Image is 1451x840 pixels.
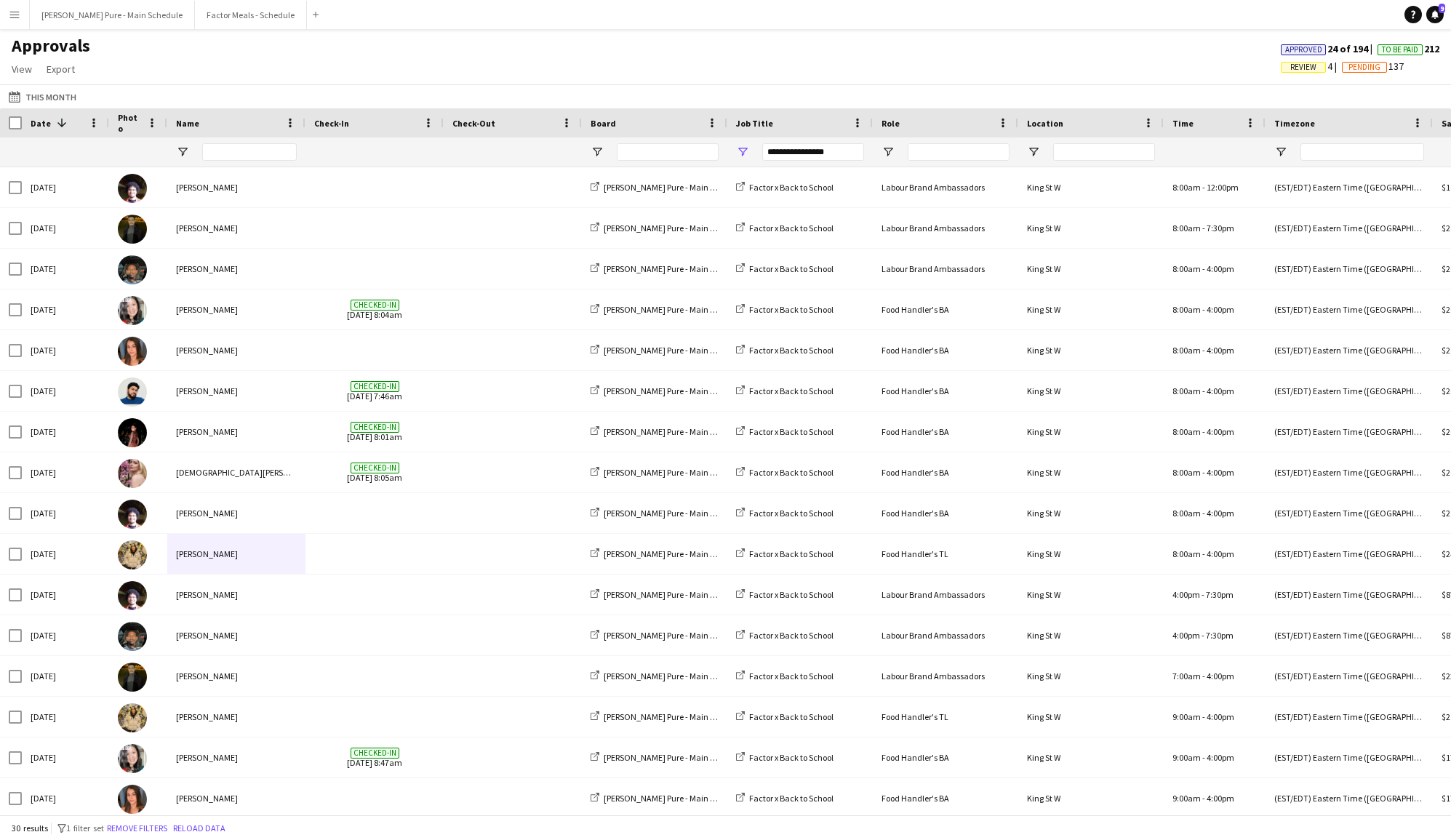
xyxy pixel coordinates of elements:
[167,167,305,207] div: [PERSON_NAME]
[749,630,834,641] span: Factor x Back to School
[591,671,745,681] a: [PERSON_NAME] Pure - Main Schedule
[1018,493,1164,533] div: King St W
[1207,426,1234,437] span: 4:00pm
[1207,385,1234,396] span: 4:00pm
[1172,752,1201,763] span: 9:00am
[1378,42,1439,55] span: 212
[736,145,749,159] button: Open Filter Menu
[604,345,745,356] span: [PERSON_NAME] Pure - Main Schedule
[1018,534,1164,574] div: King St W
[604,426,745,437] span: [PERSON_NAME] Pure - Main Schedule
[22,697,109,737] div: [DATE]
[604,752,745,763] span: [PERSON_NAME] Pure - Main Schedule
[591,118,616,129] span: Board
[1266,737,1433,777] div: (EST/EDT) Eastern Time ([GEOGRAPHIC_DATA] & [GEOGRAPHIC_DATA])
[22,778,109,818] div: [DATE]
[22,208,109,248] div: [DATE]
[1202,223,1205,233] span: -
[1018,656,1164,696] div: King St W
[604,589,745,600] span: [PERSON_NAME] Pure - Main Schedule
[873,330,1018,370] div: Food Handler's BA
[1266,493,1433,533] div: (EST/EDT) Eastern Time ([GEOGRAPHIC_DATA] & [GEOGRAPHIC_DATA])
[351,748,399,759] span: Checked-in
[104,820,170,836] button: Remove filters
[167,697,305,737] div: [PERSON_NAME]
[873,656,1018,696] div: Labour Brand Ambassadors
[1266,656,1433,696] div: (EST/EDT) Eastern Time ([GEOGRAPHIC_DATA] & [GEOGRAPHIC_DATA])
[170,820,228,836] button: Reload data
[1172,793,1201,804] span: 9:00am
[736,385,834,396] a: Factor x Back to School
[22,249,109,289] div: [DATE]
[1207,263,1234,274] span: 4:00pm
[604,304,745,315] span: [PERSON_NAME] Pure - Main Schedule
[1202,671,1205,681] span: -
[1018,778,1164,818] div: King St W
[591,752,745,763] a: [PERSON_NAME] Pure - Main Schedule
[176,118,199,129] span: Name
[1172,345,1201,356] span: 8:00am
[736,426,834,437] a: Factor x Back to School
[908,143,1010,161] input: Role Filter Input
[118,500,147,529] img: Ahmed Omer
[591,223,745,233] a: [PERSON_NAME] Pure - Main Schedule
[1018,208,1164,248] div: King St W
[22,452,109,492] div: [DATE]
[604,711,745,722] span: [PERSON_NAME] Pure - Main Schedule
[749,589,834,600] span: Factor x Back to School
[314,371,435,411] span: [DATE] 7:46am
[167,615,305,655] div: [PERSON_NAME]
[749,426,834,437] span: Factor x Back to School
[749,263,834,274] span: Factor x Back to School
[1202,508,1205,519] span: -
[1206,630,1234,641] span: 7:30pm
[1439,4,1445,13] span: 9
[118,215,147,244] img: Pouya Moradjounamin
[167,737,305,777] div: [PERSON_NAME]
[167,330,305,370] div: [PERSON_NAME]
[118,459,147,488] img: Cristiana Bodnariuc
[873,778,1018,818] div: Food Handler's BA
[736,711,834,722] a: Factor x Back to School
[314,737,435,777] span: [DATE] 8:47am
[873,493,1018,533] div: Food Handler's BA
[1290,63,1316,72] span: Review
[1207,182,1239,193] span: 12:00pm
[1207,223,1234,233] span: 7:30pm
[1018,412,1164,452] div: King St W
[1018,737,1164,777] div: King St W
[749,671,834,681] span: Factor x Back to School
[873,289,1018,329] div: Food Handler's BA
[604,467,745,478] span: [PERSON_NAME] Pure - Main Schedule
[591,145,604,159] button: Open Filter Menu
[1018,167,1164,207] div: King St W
[176,145,189,159] button: Open Filter Menu
[314,289,435,329] span: [DATE] 8:04am
[118,112,141,134] span: Photo
[749,345,834,356] span: Factor x Back to School
[1266,371,1433,411] div: (EST/EDT) Eastern Time ([GEOGRAPHIC_DATA] & [GEOGRAPHIC_DATA])
[1202,548,1205,559] span: -
[22,371,109,411] div: [DATE]
[1172,711,1201,722] span: 9:00am
[749,793,834,804] span: Factor x Back to School
[118,622,147,651] img: Mamoun Elsiddig
[749,752,834,763] span: Factor x Back to School
[762,143,864,161] input: Job Title Filter Input
[167,778,305,818] div: [PERSON_NAME]
[1342,60,1404,73] span: 137
[118,337,147,366] img: Sara Thompson
[882,145,895,159] button: Open Filter Menu
[167,452,305,492] div: [DEMOGRAPHIC_DATA][PERSON_NAME]
[167,656,305,696] div: [PERSON_NAME]
[749,182,834,193] span: Factor x Back to School
[736,467,834,478] a: Factor x Back to School
[1382,45,1418,55] span: To Be Paid
[1202,793,1205,804] span: -
[1266,697,1433,737] div: (EST/EDT) Eastern Time ([GEOGRAPHIC_DATA] & [GEOGRAPHIC_DATA])
[1207,548,1234,559] span: 4:00pm
[167,575,305,615] div: [PERSON_NAME]
[591,304,745,315] a: [PERSON_NAME] Pure - Main Schedule
[22,493,109,533] div: [DATE]
[873,737,1018,777] div: Food Handler's BA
